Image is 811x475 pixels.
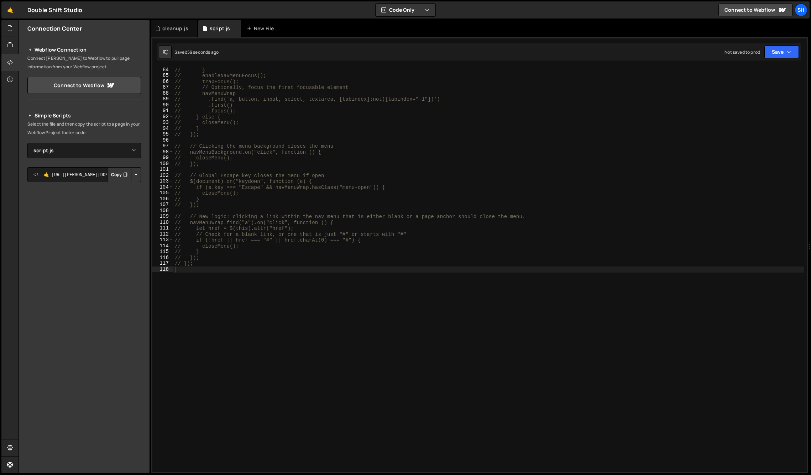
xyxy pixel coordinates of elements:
[152,178,173,184] div: 103
[187,49,219,55] div: 59 seconds ago
[152,167,173,173] div: 101
[152,243,173,249] div: 114
[174,49,219,55] div: Saved
[152,266,173,273] div: 118
[152,67,173,73] div: 84
[27,111,141,120] h2: Simple Scripts
[27,25,82,32] h2: Connection Center
[162,25,188,32] div: cleanup.js
[152,149,173,155] div: 98
[1,1,19,19] a: 🤙
[152,202,173,208] div: 107
[27,46,141,54] h2: Webflow Connection
[152,96,173,102] div: 89
[152,196,173,202] div: 106
[152,190,173,196] div: 105
[107,167,141,182] div: Button group with nested dropdown
[27,6,82,14] div: Double Shift Studio
[152,220,173,226] div: 110
[718,4,792,16] a: Connect to Webflow
[152,90,173,96] div: 88
[152,231,173,237] div: 112
[27,194,142,258] iframe: YouTube video player
[152,131,173,137] div: 95
[152,208,173,214] div: 108
[152,84,173,90] div: 87
[152,260,173,266] div: 117
[152,126,173,132] div: 94
[152,155,173,161] div: 99
[724,49,760,55] div: Not saved to prod
[152,137,173,143] div: 96
[152,255,173,261] div: 116
[152,102,173,108] div: 90
[107,167,131,182] button: Copy
[152,79,173,85] div: 86
[795,4,807,16] a: Sh
[152,173,173,179] div: 102
[210,25,230,32] div: script.js
[152,120,173,126] div: 93
[152,108,173,114] div: 91
[27,54,141,71] p: Connect [PERSON_NAME] to Webflow to pull page information from your Webflow project
[152,143,173,149] div: 97
[27,167,141,182] textarea: <!--🤙 [URL][PERSON_NAME][DOMAIN_NAME]> <script>document.addEventListener("DOMContentLoaded", func...
[152,225,173,231] div: 111
[152,114,173,120] div: 92
[247,25,277,32] div: New File
[152,213,173,220] div: 109
[152,249,173,255] div: 115
[152,161,173,167] div: 100
[376,4,435,16] button: Code Only
[27,120,141,137] p: Select the file and then copy the script to a page in your Webflow Project footer code.
[152,73,173,79] div: 85
[152,184,173,190] div: 104
[27,77,141,94] a: Connect to Webflow
[27,263,142,327] iframe: YouTube video player
[152,237,173,243] div: 113
[764,46,799,58] button: Save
